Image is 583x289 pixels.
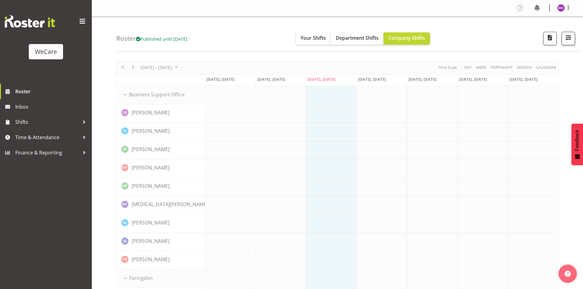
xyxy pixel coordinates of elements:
[565,271,571,277] img: help-xxl-2.png
[116,35,187,42] h4: Roster
[15,117,80,127] span: Shifts
[336,35,379,41] span: Department Shifts
[543,32,557,45] button: Download a PDF of the roster according to the set date range.
[15,87,89,96] span: Roster
[296,32,331,45] button: Your Shifts
[574,130,580,151] span: Feedback
[15,102,89,111] span: Inbox
[15,148,80,157] span: Finance & Reporting
[5,15,55,28] img: Rosterit website logo
[557,4,565,12] img: demi-dumitrean10946.jpg
[301,35,326,41] span: Your Shifts
[331,32,383,45] button: Department Shifts
[35,47,57,56] div: WeCare
[388,35,425,41] span: Company Shifts
[383,32,430,45] button: Company Shifts
[571,124,583,165] button: Feedback - Show survey
[562,32,575,45] button: Filter Shifts
[136,36,187,42] span: Published until [DATE]
[15,133,80,142] span: Time & Attendance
